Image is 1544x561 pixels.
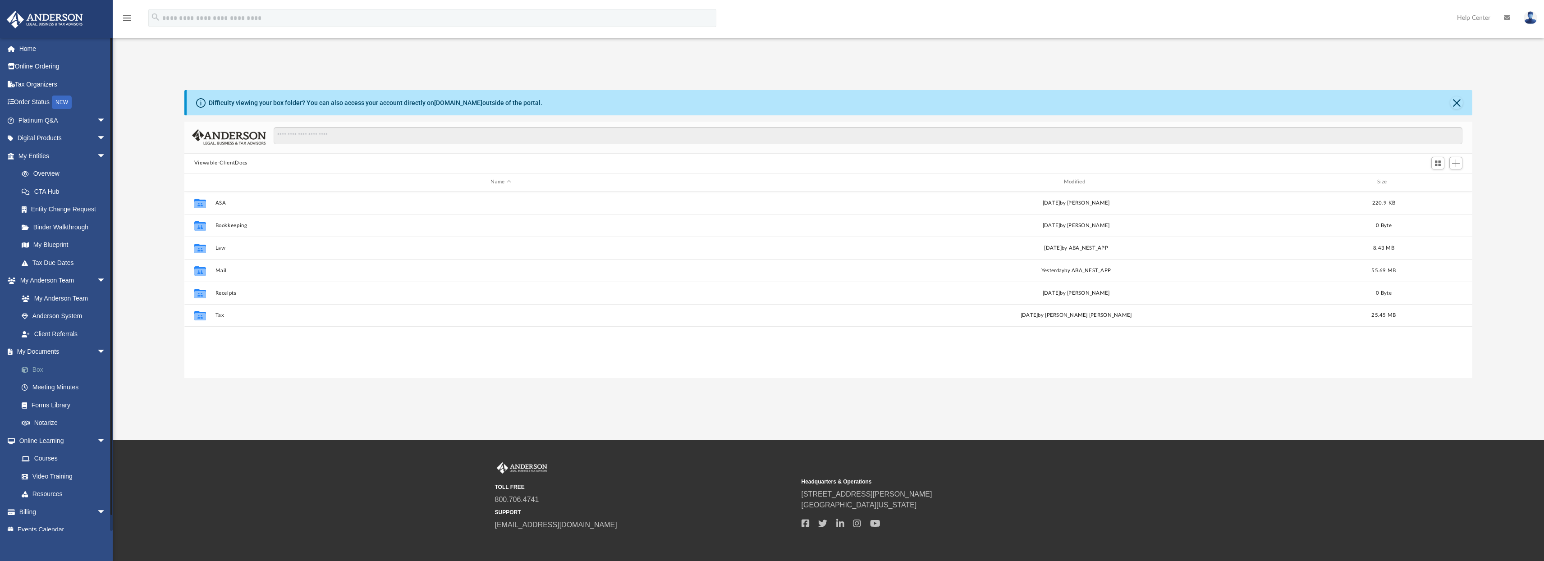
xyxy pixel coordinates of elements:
[13,379,119,397] a: Meeting Minutes
[495,462,549,474] img: Anderson Advisors Platinum Portal
[6,503,119,521] a: Billingarrow_drop_down
[122,17,133,23] a: menu
[1376,290,1392,295] span: 0 Byte
[6,343,119,361] a: My Documentsarrow_drop_down
[215,267,786,273] button: Mail
[790,266,1361,274] div: by ABA_NEST_APP
[13,325,115,343] a: Client Referrals
[97,503,115,521] span: arrow_drop_down
[1449,157,1463,169] button: Add
[1450,96,1463,109] button: Close
[6,58,119,76] a: Online Ordering
[97,343,115,361] span: arrow_drop_down
[802,501,917,509] a: [GEOGRAPHIC_DATA][US_STATE]
[1365,178,1402,186] div: Size
[6,272,115,290] a: My Anderson Teamarrow_drop_down
[215,290,786,296] button: Receipts
[1376,223,1392,228] span: 0 Byte
[434,99,482,106] a: [DOMAIN_NAME]
[1406,178,1469,186] div: id
[13,485,115,503] a: Resources
[188,178,211,186] div: id
[274,127,1462,144] input: Search files and folders
[1041,268,1064,273] span: yesterday
[790,289,1361,297] div: [DATE] by [PERSON_NAME]
[97,129,115,148] span: arrow_drop_down
[215,312,786,318] button: Tax
[790,199,1361,207] div: [DATE] by [PERSON_NAME]
[495,483,795,491] small: TOLL FREE
[13,218,119,236] a: Binder Walkthrough
[6,111,119,129] a: Platinum Q&Aarrow_drop_down
[802,490,932,498] a: [STREET_ADDRESS][PERSON_NAME]
[1431,157,1445,169] button: Switch to Grid View
[97,147,115,165] span: arrow_drop_down
[1524,11,1537,24] img: User Pic
[13,360,119,379] a: Box
[97,272,115,290] span: arrow_drop_down
[802,478,1102,486] small: Headquarters & Operations
[1373,245,1394,250] span: 8.43 MB
[6,129,119,147] a: Digital Productsarrow_drop_down
[6,75,119,93] a: Tax Organizers
[13,414,119,432] a: Notarize
[97,432,115,450] span: arrow_drop_down
[13,254,119,272] a: Tax Due Dates
[194,159,247,167] button: Viewable-ClientDocs
[215,245,786,251] button: Law
[1371,268,1396,273] span: 55.69 MB
[97,111,115,130] span: arrow_drop_down
[215,178,786,186] div: Name
[495,508,795,516] small: SUPPORT
[13,450,115,468] a: Courses
[215,222,786,228] button: Bookkeeping
[209,98,542,108] div: Difficulty viewing your box folder? You can also access your account directly on outside of the p...
[790,221,1361,229] div: [DATE] by [PERSON_NAME]
[13,182,119,201] a: CTA Hub
[13,467,110,485] a: Video Training
[1371,313,1396,318] span: 25.45 MB
[790,311,1361,319] div: [DATE] by [PERSON_NAME] [PERSON_NAME]
[13,236,115,254] a: My Blueprint
[151,12,160,22] i: search
[6,147,119,165] a: My Entitiesarrow_drop_down
[6,432,115,450] a: Online Learningarrow_drop_down
[6,93,119,112] a: Order StatusNEW
[13,289,110,307] a: My Anderson Team
[52,96,72,109] div: NEW
[13,396,115,414] a: Forms Library
[13,165,119,183] a: Overview
[13,307,115,325] a: Anderson System
[13,201,119,219] a: Entity Change Request
[1372,200,1395,205] span: 220.9 KB
[790,178,1362,186] div: Modified
[790,244,1361,252] div: [DATE] by ABA_NEST_APP
[4,11,86,28] img: Anderson Advisors Platinum Portal
[184,192,1473,378] div: grid
[215,200,786,205] button: ASA
[495,521,617,529] a: [EMAIL_ADDRESS][DOMAIN_NAME]
[6,40,119,58] a: Home
[495,496,539,503] a: 800.706.4741
[122,13,133,23] i: menu
[6,521,119,539] a: Events Calendar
